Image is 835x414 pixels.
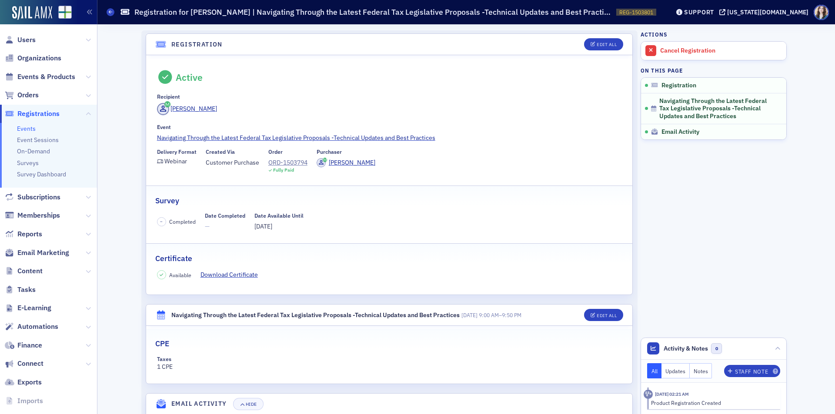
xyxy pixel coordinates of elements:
[17,359,43,368] span: Connect
[5,378,42,387] a: Exports
[205,222,245,231] span: —
[17,285,36,295] span: Tasks
[619,9,653,16] span: REG-1503801
[157,93,180,100] div: Recipient
[169,271,191,279] span: Available
[735,369,768,374] div: Staff Note
[641,30,668,38] h4: Actions
[5,266,43,276] a: Content
[5,285,36,295] a: Tasks
[660,47,782,55] div: Cancel Registration
[134,7,612,17] h1: Registration for [PERSON_NAME] | Navigating Through the Latest Federal Tax Legislative Proposals ...
[254,222,272,230] span: [DATE]
[5,53,61,63] a: Organizations
[651,399,774,407] div: Product Registration Created
[659,97,775,120] span: Navigating Through the Latest Federal Tax Legislative Proposals -Technical Updates and Best Pract...
[58,6,72,19] img: SailAMX
[17,211,60,220] span: Memberships
[206,149,235,155] div: Created Via
[273,167,294,173] div: Fully Paid
[157,124,171,130] div: Event
[5,72,75,82] a: Events & Products
[317,149,342,155] div: Purchaser
[461,311,521,318] span: –
[5,229,42,239] a: Reports
[584,38,623,50] button: Edit All
[17,72,75,82] span: Events & Products
[661,363,690,378] button: Updates
[661,82,696,89] span: Registration
[644,390,653,399] div: Activity
[206,158,259,167] span: Customer Purchase
[5,396,43,406] a: Imports
[647,363,662,378] button: All
[5,90,39,100] a: Orders
[661,128,699,136] span: Email Activity
[157,356,267,371] div: 1 CPE
[17,322,58,331] span: Automations
[254,212,304,219] div: Date Available Until
[268,149,283,155] div: Order
[597,42,617,47] div: Edit All
[502,311,521,318] time: 9:50 PM
[17,35,36,45] span: Users
[17,378,42,387] span: Exports
[584,309,623,321] button: Edit All
[641,42,786,60] a: Cancel Registration
[814,5,829,20] span: Profile
[17,266,43,276] span: Content
[246,402,257,407] div: Hide
[655,391,689,397] time: 4/26/2022 02:21 AM
[719,9,812,15] button: [US_STATE][DOMAIN_NAME]
[233,398,264,410] button: Hide
[5,35,36,45] a: Users
[5,109,60,119] a: Registrations
[317,158,375,167] a: [PERSON_NAME]
[157,149,197,155] div: Delivery Format
[5,341,42,350] a: Finance
[684,8,714,16] div: Support
[205,212,245,219] div: Date Completed
[155,195,179,206] h2: Survey
[12,6,52,20] img: SailAMX
[479,311,499,318] time: 9:00 AM
[641,66,787,74] h4: On this page
[171,311,460,320] div: Navigating Through the Latest Federal Tax Legislative Proposals -Technical Updates and Best Pract...
[5,322,58,331] a: Automations
[5,359,43,368] a: Connect
[17,303,51,313] span: E-Learning
[17,341,42,350] span: Finance
[171,40,223,49] h4: Registration
[329,158,375,167] div: [PERSON_NAME]
[17,192,60,202] span: Subscriptions
[461,311,478,318] span: [DATE]
[17,159,39,167] a: Surveys
[690,363,712,378] button: Notes
[268,158,307,167] a: ORD-1503794
[17,136,59,144] a: Event Sessions
[727,8,808,16] div: [US_STATE][DOMAIN_NAME]
[169,218,196,225] span: Completed
[155,338,169,349] h2: CPE
[164,159,187,164] div: Webinar
[157,133,622,142] a: Navigating Through the Latest Federal Tax Legislative Proposals -Technical Updates and Best Pract...
[711,343,722,354] span: 0
[17,396,43,406] span: Imports
[5,303,51,313] a: E-Learning
[17,147,50,155] a: On-Demand
[17,53,61,63] span: Organizations
[157,103,217,115] a: [PERSON_NAME]
[5,248,69,258] a: Email Marketing
[17,229,42,239] span: Reports
[664,344,708,353] span: Activity & Notes
[176,72,203,83] div: Active
[160,219,163,225] span: –
[52,6,72,20] a: View Homepage
[155,253,192,264] h2: Certificate
[17,90,39,100] span: Orders
[17,170,66,178] a: Survey Dashboard
[171,399,227,408] h4: Email Activity
[724,365,780,377] button: Staff Note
